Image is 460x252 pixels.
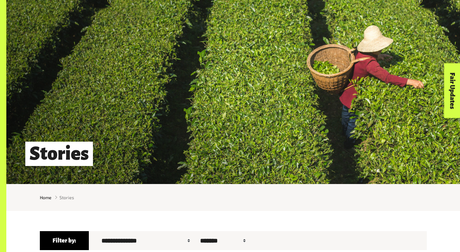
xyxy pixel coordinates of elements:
[40,194,52,201] a: Home
[40,231,89,250] h6: Filter by:
[59,194,74,201] span: Stories
[25,142,93,166] h1: Stories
